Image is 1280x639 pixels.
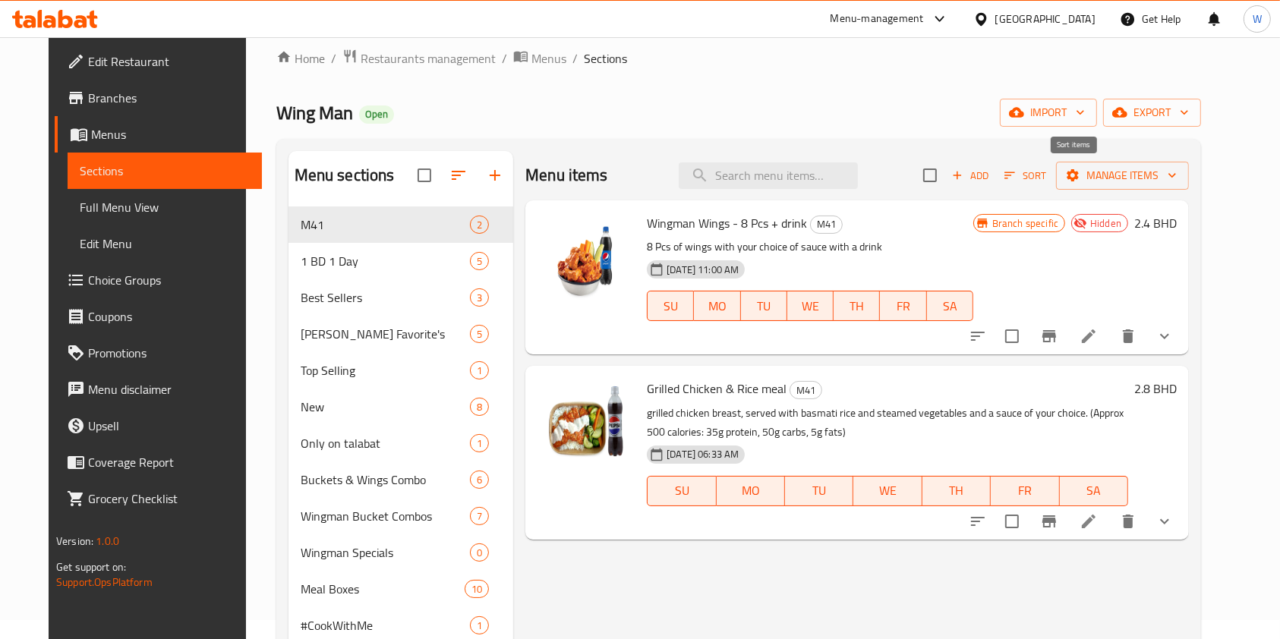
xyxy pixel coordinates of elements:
[301,325,470,343] div: WOKMAN Favorite's
[88,52,251,71] span: Edit Restaurant
[301,471,470,489] span: Buckets & Wings Combo
[840,295,874,317] span: TH
[470,507,489,525] div: items
[946,164,995,187] button: Add
[276,49,325,68] a: Home
[288,279,514,316] div: Best Sellers3
[301,288,470,307] span: Best Sellers
[1146,503,1183,540] button: show more
[995,11,1096,27] div: [GEOGRAPHIC_DATA]
[1115,103,1189,122] span: export
[831,10,924,28] div: Menu-management
[1068,166,1177,185] span: Manage items
[301,216,470,234] span: M41
[301,616,470,634] span: #CookWithMe
[880,291,926,321] button: FR
[513,49,566,68] a: Menus
[91,125,251,143] span: Menus
[276,49,1201,68] nav: breadcrumb
[717,476,785,506] button: MO
[288,243,514,279] div: 1 BD 1 Day5
[647,377,787,400] span: Grilled Chicken & Rice meal
[1155,512,1174,530] svg: Show Choices
[55,116,263,153] a: Menus
[950,167,991,184] span: Add
[694,291,740,321] button: MO
[1110,503,1146,540] button: delete
[654,295,688,317] span: SU
[647,212,807,235] span: Wingman Wings - 8 Pcs + drink
[301,361,470,379] span: Top Selling
[810,216,843,234] div: M41
[647,404,1128,442] p: grilled chicken breast, served with basmati rice and steamed vegetables and a sauce of your choic...
[790,381,822,399] div: M41
[288,425,514,461] div: Only on talabat1
[1012,103,1085,122] span: import
[80,235,251,253] span: Edit Menu
[470,361,489,379] div: items
[853,476,922,506] button: WE
[288,352,514,389] div: Top Selling1
[471,546,488,560] span: 0
[927,291,973,321] button: SA
[55,408,263,444] a: Upsell
[572,49,578,68] li: /
[1066,480,1122,502] span: SA
[502,49,507,68] li: /
[986,216,1064,231] span: Branch specific
[928,480,985,502] span: TH
[647,476,716,506] button: SU
[80,198,251,216] span: Full Menu View
[996,505,1028,537] span: Select to update
[301,434,470,452] div: Only on talabat
[301,398,470,416] div: New
[1084,216,1127,231] span: Hidden
[1080,327,1098,345] a: Edit menu item
[538,212,635,310] img: Wingman Wings - 8 Pcs + drink
[359,108,394,121] span: Open
[477,157,513,194] button: Add section
[88,417,251,435] span: Upsell
[88,489,251,508] span: Grocery Checklist
[55,480,263,517] a: Grocery Checklist
[471,218,488,232] span: 2
[301,507,470,525] span: Wingman Bucket Combos
[997,480,1053,502] span: FR
[1060,476,1128,506] button: SA
[96,531,119,551] span: 1.0.0
[960,503,996,540] button: sort-choices
[88,307,251,326] span: Coupons
[471,619,488,633] span: 1
[785,476,853,506] button: TU
[933,295,967,317] span: SA
[465,580,489,598] div: items
[946,164,995,187] span: Add item
[1031,318,1067,354] button: Branch-specific-item
[470,616,489,634] div: items
[747,295,781,317] span: TU
[531,49,566,68] span: Menus
[331,49,336,68] li: /
[1103,99,1201,127] button: export
[288,534,514,571] div: Wingman Specials0
[88,344,251,362] span: Promotions
[660,447,745,461] span: [DATE] 06:33 AM
[288,498,514,534] div: Wingman Bucket Combos7
[301,580,465,598] span: Meal Boxes
[470,288,489,307] div: items
[288,206,514,243] div: M412
[538,378,635,475] img: Grilled Chicken & Rice meal
[55,371,263,408] a: Menu disclaimer
[700,295,734,317] span: MO
[55,298,263,335] a: Coupons
[471,473,488,487] span: 6
[80,162,251,180] span: Sections
[584,49,627,68] span: Sections
[922,476,991,506] button: TH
